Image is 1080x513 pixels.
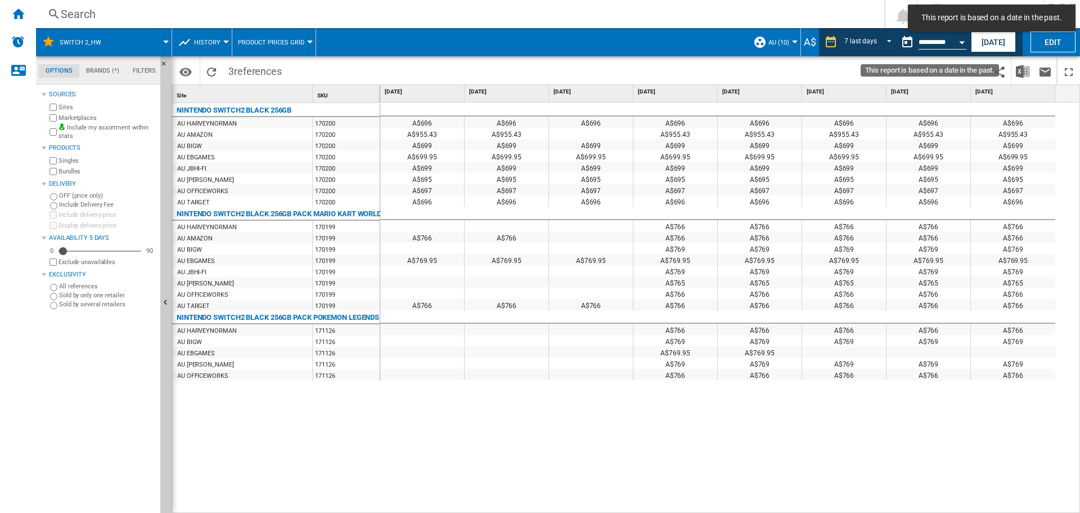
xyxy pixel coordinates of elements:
label: Singles [58,157,156,165]
div: 170199 [313,243,380,255]
label: Sold by only one retailer [59,291,156,300]
div: AU [PERSON_NAME] [177,278,233,289]
div: 171126 [313,336,380,347]
div: A$769 [802,358,886,369]
div: 170200 [313,117,380,128]
div: A$699 [549,139,633,150]
div: A$699 [718,162,802,173]
div: AU TARGET [177,197,210,208]
div: AU BIGW [177,141,202,152]
div: This report is based on a date in the past. [896,28,969,56]
div: A$769 [802,265,886,276]
span: [DATE] [638,88,715,96]
div: A$769 [718,265,802,276]
span: AU (10) [768,39,789,46]
div: A$955.43 [633,128,717,139]
div: A$766 [718,288,802,299]
div: A$769.95 [718,254,802,265]
div: [DATE] [889,85,970,99]
div: A$696 [633,117,717,128]
div: A$695 [465,173,548,184]
div: AU OFFICEWORKS [177,186,228,197]
span: SKU [317,92,328,99]
div: A$697 [380,184,464,195]
div: A$765 [886,276,970,288]
div: 170199 [313,277,380,288]
div: A$766 [465,299,548,310]
div: Delivery [49,180,156,189]
div: A$766 [718,369,802,380]
div: A$699 [633,162,717,173]
span: [DATE] [975,88,1053,96]
span: Switch 2_HW [60,39,101,46]
div: A$696 [971,195,1055,207]
div: 170199 [313,232,380,243]
span: [DATE] [385,88,462,96]
div: SKU Sort None [315,85,380,102]
div: Sources [49,90,156,99]
div: 7 last days [844,37,877,45]
div: [DATE] [804,85,886,99]
input: Include Delivery Fee [50,202,57,209]
label: Marketplaces [58,114,156,122]
div: 170200 [313,162,380,173]
button: Options [174,61,197,82]
div: Products [49,144,156,153]
div: A$769.95 [549,254,633,265]
div: A$766 [633,369,717,380]
div: A$769 [971,243,1055,254]
div: A$766 [802,369,886,380]
div: AU [PERSON_NAME] [177,359,233,371]
div: A$695 [633,173,717,184]
div: A$696 [633,195,717,207]
div: A$699 [465,139,548,150]
div: [DATE] [973,85,1055,99]
div: A$766 [380,231,464,243]
div: A$699.95 [633,150,717,162]
div: A$695 [380,173,464,184]
div: A$769 [633,243,717,254]
div: A$699 [380,162,464,173]
div: AU HARVEYNORMAN [177,325,237,337]
div: A$696 [549,117,633,128]
label: Include my assortment within stats [58,123,156,141]
div: NINTENDO SWITCH2 BLACK 256GB [177,104,291,117]
div: A$766 [971,369,1055,380]
div: A$766 [380,299,464,310]
div: A$766 [886,369,970,380]
div: A$697 [633,184,717,195]
div: A$697 [465,184,548,195]
div: A$696 [380,117,464,128]
div: A$769 [886,335,970,346]
button: Switch 2_HW [60,28,112,56]
input: Sold by several retailers [50,302,57,309]
div: A$769.95 [802,254,886,265]
label: Display delivery price [58,221,156,230]
div: AU EBGAMES [177,348,215,359]
div: A$695 [802,173,886,184]
div: A$699.95 [549,150,633,162]
input: Singles [49,157,57,164]
div: A$766 [971,299,1055,310]
button: Maximize [1057,58,1080,84]
div: A$766 [971,220,1055,231]
div: A$697 [971,184,1055,195]
div: A$766 [802,288,886,299]
div: A$696 [549,195,633,207]
div: Product prices grid [238,28,310,56]
div: AU EBGAMES [177,152,215,163]
div: A$955.43 [802,128,886,139]
div: A$766 [971,231,1055,243]
div: AU JBHI-FI [177,267,206,278]
div: A$766 [802,324,886,335]
md-tab-item: Brands (*) [79,64,126,78]
span: Product prices grid [238,39,304,46]
div: A$766 [633,288,717,299]
div: A$769 [718,335,802,346]
input: Sites [49,104,57,111]
span: Site [177,92,186,99]
div: 90 [143,247,156,255]
div: 170199 [313,221,380,232]
div: A$699 [971,162,1055,173]
div: A$699 [886,162,970,173]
